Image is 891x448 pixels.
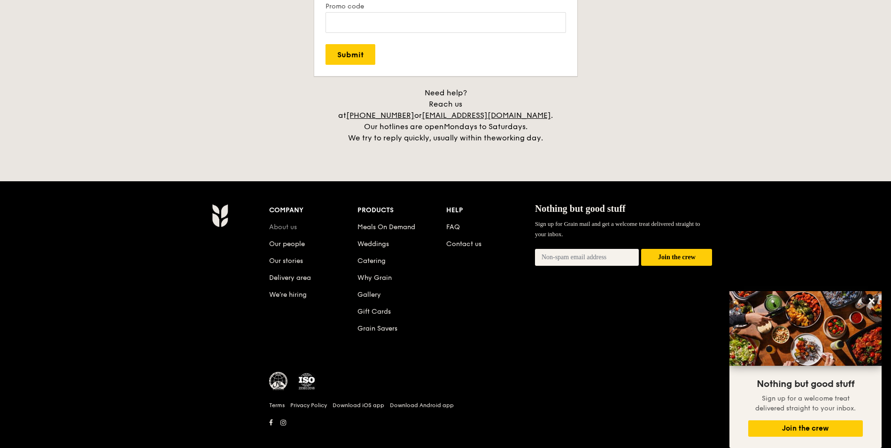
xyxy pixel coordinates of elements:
[269,402,285,409] a: Terms
[333,402,384,409] a: Download iOS app
[357,257,386,265] a: Catering
[269,274,311,282] a: Delivery area
[297,372,316,391] img: ISO Certified
[446,240,481,248] a: Contact us
[496,133,543,142] span: working day.
[729,291,882,366] img: DSC07876-Edit02-Large.jpeg
[325,44,375,65] input: Submit
[446,223,460,231] a: FAQ
[269,291,307,299] a: We’re hiring
[357,308,391,316] a: Gift Cards
[325,2,566,10] label: Promo code
[535,203,626,214] span: Nothing but good stuff
[175,429,716,437] h6: Revision
[757,378,854,390] span: Nothing but good stuff
[748,420,863,437] button: Join the crew
[390,402,454,409] a: Download Android app
[269,372,288,391] img: MUIS Halal Certified
[446,204,535,217] div: Help
[269,240,305,248] a: Our people
[535,220,700,238] span: Sign up for Grain mail and get a welcome treat delivered straight to your inbox.
[641,249,712,266] button: Join the crew
[357,240,389,248] a: Weddings
[357,291,381,299] a: Gallery
[422,111,551,120] a: [EMAIL_ADDRESS][DOMAIN_NAME]
[357,324,397,332] a: Grain Savers
[357,274,392,282] a: Why Grain
[328,87,563,144] div: Need help? Reach us at or . Our hotlines are open We try to reply quickly, usually within the
[269,223,297,231] a: About us
[212,204,228,227] img: AYc88T3wAAAABJRU5ErkJggg==
[357,204,446,217] div: Products
[346,111,414,120] a: [PHONE_NUMBER]
[864,294,879,309] button: Close
[357,223,415,231] a: Meals On Demand
[755,394,856,412] span: Sign up for a welcome treat delivered straight to your inbox.
[269,257,303,265] a: Our stories
[535,249,639,266] input: Non-spam email address
[444,122,527,131] span: Mondays to Saturdays.
[290,402,327,409] a: Privacy Policy
[269,204,358,217] div: Company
